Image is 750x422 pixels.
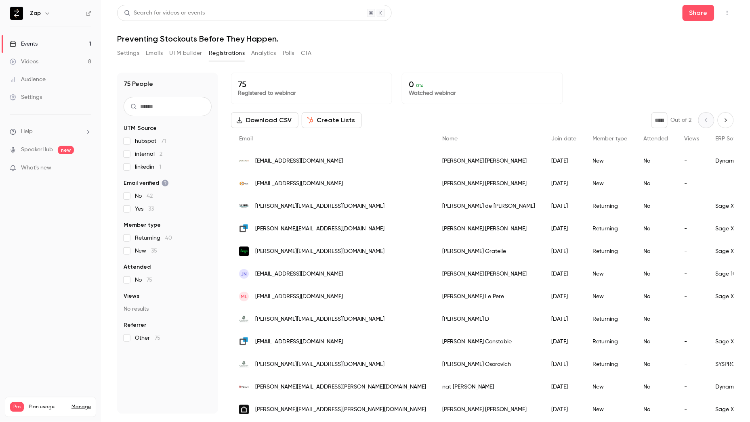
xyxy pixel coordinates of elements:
span: What's new [21,164,51,172]
div: [PERSON_NAME] Gratelle [434,240,544,263]
div: Search for videos or events [124,9,205,17]
div: - [676,285,708,308]
span: JN [241,270,247,278]
div: Returning [585,308,636,330]
div: No [636,376,676,398]
div: [PERSON_NAME] [PERSON_NAME] [434,217,544,240]
div: Videos [10,58,38,66]
div: No [636,195,676,217]
span: hubspot [135,137,166,145]
img: bedemco.com [239,314,249,324]
span: Attended [644,136,668,142]
button: Analytics [251,47,276,60]
img: synergerp.com [239,337,249,347]
div: - [676,376,708,398]
section: facet-groups [124,124,212,342]
button: Registrations [209,47,245,60]
button: Share [683,5,714,21]
span: UTM Source [124,124,157,132]
img: Zap [10,7,23,20]
span: Other [135,334,160,342]
div: New [585,263,636,285]
div: No [636,330,676,353]
span: No [135,276,152,284]
span: [PERSON_NAME][EMAIL_ADDRESS][DOMAIN_NAME] [255,225,384,233]
div: No [636,217,676,240]
span: Member type [593,136,628,142]
p: Out of 2 [671,116,692,124]
div: New [585,398,636,421]
div: No [636,353,676,376]
div: Settings [10,93,42,101]
span: Member type [124,221,161,229]
div: No [636,240,676,263]
div: [PERSON_NAME] Le Pere [434,285,544,308]
div: - [676,150,708,172]
button: Settings [117,47,139,60]
p: 0 [409,79,556,89]
div: [PERSON_NAME] [PERSON_NAME] [434,150,544,172]
div: - [676,240,708,263]
p: Registered to webinar [238,89,385,97]
span: Returning [135,234,172,242]
div: - [676,330,708,353]
img: jackaroo-pl.com.au [239,156,249,166]
button: UTM builder [170,47,202,60]
div: [PERSON_NAME] [PERSON_NAME] [434,263,544,285]
div: [DATE] [544,240,585,263]
span: Name [442,136,458,142]
span: Plan usage [29,404,67,410]
span: [PERSON_NAME][EMAIL_ADDRESS][PERSON_NAME][DOMAIN_NAME] [255,405,426,414]
div: [DATE] [544,376,585,398]
span: 35 [151,248,157,254]
span: ML [241,293,247,300]
div: No [636,150,676,172]
p: 75 [238,79,385,89]
span: [PERSON_NAME][EMAIL_ADDRESS][PERSON_NAME][DOMAIN_NAME] [255,383,426,391]
span: Email verified [124,179,169,187]
span: 42 [147,193,153,199]
span: No [135,192,153,200]
span: 75 [147,277,152,283]
div: [DATE] [544,353,585,376]
p: No results [124,305,212,313]
div: - [676,217,708,240]
div: [DATE] [544,330,585,353]
span: [EMAIL_ADDRESS][DOMAIN_NAME] [255,292,343,301]
button: Emails [146,47,163,60]
span: 71 [161,138,166,144]
span: New [135,247,157,255]
div: [DATE] [544,172,585,195]
h1: Preventing Stockouts Before They Happen. [117,34,734,44]
div: [DATE] [544,263,585,285]
img: ntsglobal.uk [239,405,249,414]
div: [DATE] [544,308,585,330]
span: 75 [155,335,160,341]
h1: 75 People [124,79,153,89]
img: titon.co.uk [239,382,249,392]
span: Help [21,127,33,136]
img: synergerp.com [239,224,249,234]
span: 1 [159,164,161,170]
button: Next page [718,112,734,128]
div: [DATE] [544,150,585,172]
div: Audience [10,75,46,84]
div: - [676,263,708,285]
div: New [585,150,636,172]
p: Watched webinar [409,89,556,97]
span: Referrer [124,321,146,329]
div: [PERSON_NAME] Constable [434,330,544,353]
span: new [58,146,74,154]
div: nat [PERSON_NAME] [434,376,544,398]
div: No [636,263,676,285]
div: No [636,172,676,195]
span: [PERSON_NAME][EMAIL_ADDRESS][DOMAIN_NAME] [255,360,384,369]
span: [PERSON_NAME][EMAIL_ADDRESS][DOMAIN_NAME] [255,247,384,256]
span: [PERSON_NAME][EMAIL_ADDRESS][DOMAIN_NAME] [255,315,384,324]
li: help-dropdown-opener [10,127,91,136]
button: Polls [283,47,294,60]
span: [EMAIL_ADDRESS][DOMAIN_NAME] [255,157,343,165]
div: New [585,285,636,308]
div: [PERSON_NAME] de [PERSON_NAME] [434,195,544,217]
span: 33 [148,206,154,212]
